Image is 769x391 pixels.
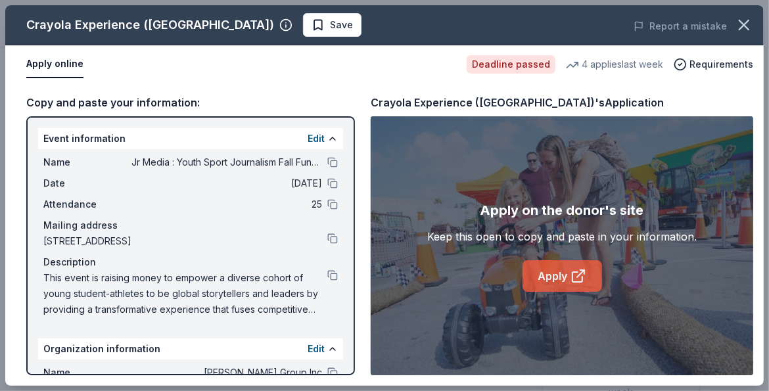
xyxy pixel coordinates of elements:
span: Date [43,175,131,191]
div: Crayola Experience ([GEOGRAPHIC_DATA]) [26,14,274,35]
span: [STREET_ADDRESS] [43,233,327,249]
div: Copy and paste your information: [26,94,355,111]
button: Edit [308,131,325,147]
div: Organization information [38,338,343,359]
button: Report a mistake [634,18,727,34]
span: [DATE] [131,175,322,191]
button: Edit [308,341,325,357]
span: This event is raising money to empower a diverse cohort of young student-athletes to be global st... [43,270,327,317]
span: [PERSON_NAME] Group Inc [131,365,322,380]
span: Attendance [43,196,131,212]
button: Apply online [26,51,83,78]
div: Event information [38,128,343,149]
button: Requirements [674,57,753,72]
div: Crayola Experience ([GEOGRAPHIC_DATA])'s Application [371,94,664,111]
div: Apply on the donor's site [480,200,644,221]
div: Keep this open to copy and paste in your information. [427,229,697,244]
div: Mailing address [43,218,338,233]
span: Name [43,365,131,380]
div: Description [43,254,338,270]
span: 25 [131,196,322,212]
span: Save [330,17,353,33]
div: Deadline passed [467,55,555,74]
span: Jr Media : Youth Sport Journalism Fall Fundraising [131,154,322,170]
a: Apply [523,260,602,292]
span: Name [43,154,131,170]
button: Save [303,13,361,37]
div: 4 applies last week [566,57,663,72]
span: Requirements [689,57,753,72]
